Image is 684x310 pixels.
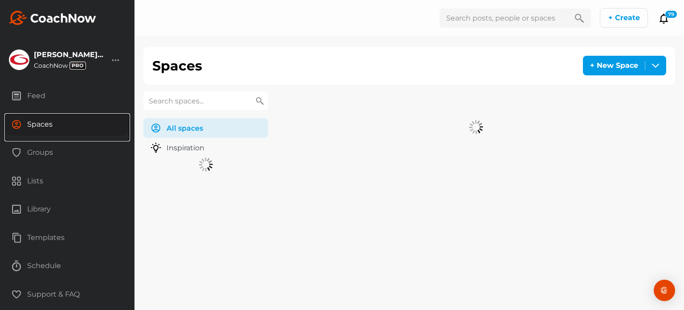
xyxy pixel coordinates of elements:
[69,62,86,70] img: svg+xml;base64,PHN2ZyB3aWR0aD0iMzciIGhlaWdodD0iMTgiIHZpZXdCb3g9IjAgMCAzNyAxOCIgZmlsbD0ibm9uZSIgeG...
[440,8,568,28] input: Search posts, people or spaces
[5,255,130,277] div: Schedule
[4,141,130,170] a: Groups
[34,62,105,70] div: CoachNow
[5,170,130,192] div: Lists
[5,113,130,136] div: Spaces
[143,91,268,110] input: Search spaces...
[4,85,130,113] a: Feed
[5,283,130,306] div: Support & FAQ
[4,198,130,227] a: Library
[151,142,161,153] img: menuIcon
[9,11,96,25] img: svg+xml;base64,PHN2ZyB3aWR0aD0iMTk2IiBoZWlnaHQ9IjMyIiB2aWV3Qm94PSIwIDAgMTk2IDMyIiBmaWxsPSJub25lIi...
[583,56,645,75] div: + New Space
[600,8,648,28] button: + Create
[659,13,669,24] button: 79
[9,50,29,70] img: square_0aee7b555779b671652530bccc5f12b4.jpg
[4,255,130,283] a: Schedule
[469,120,483,134] img: G6gVgL6ErOh57ABN0eRmCEwV0I4iEi4d8EwaPGI0tHgoAbU4EAHFLEQAh+QQFCgALACwIAA4AGAASAAAEbHDJSesaOCdk+8xg...
[654,280,675,301] div: Open Intercom Messenger
[152,56,202,76] h1: Spaces
[665,10,677,18] div: 79
[151,123,161,133] img: menuIcon
[4,113,130,142] a: Spaces
[34,51,105,58] div: [PERSON_NAME] Golf
[5,85,130,107] div: Feed
[4,227,130,255] a: Templates
[167,124,203,133] p: All spaces
[5,141,130,164] div: Groups
[583,56,666,75] button: + New Space
[167,143,204,153] p: Inspiration
[4,170,130,198] a: Lists
[5,198,130,220] div: Library
[5,227,130,249] div: Templates
[199,157,213,172] img: G6gVgL6ErOh57ABN0eRmCEwV0I4iEi4d8EwaPGI0tHgoAbU4EAHFLEQAh+QQFCgALACwIAA4AGAASAAAEbHDJSesaOCdk+8xg...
